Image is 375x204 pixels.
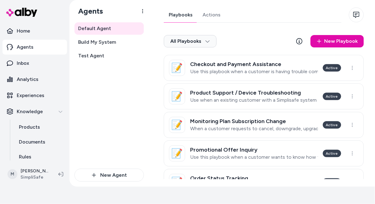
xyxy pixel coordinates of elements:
button: M[PERSON_NAME]SimpliSafe [4,164,53,184]
button: All Playbooks [164,35,217,47]
h3: Monitoring Plan Subscription Change [190,118,318,124]
p: Use this playbook when a customer is having trouble completing the checkout process to purchase t... [190,69,318,75]
h1: Agents [73,7,103,16]
a: Actions [198,7,225,22]
a: Test Agent [74,50,144,62]
div: Active [323,121,341,129]
span: All Playbooks [170,38,210,44]
div: Active [323,178,341,186]
h3: Order Status Tracking [190,175,318,181]
a: Agents [2,40,67,55]
div: 📝 [169,60,185,76]
p: Use this playbook when a customer wants to know how to get the best deal or promo available. [190,154,318,160]
p: Documents [19,138,45,146]
a: Default Agent [74,22,144,35]
p: Agents [17,43,33,51]
a: 📝Promotional Offer InquiryUse this playbook when a customer wants to know how to get the best dea... [164,140,364,166]
a: Inbox [2,56,67,71]
a: Analytics [2,72,67,87]
a: 📝Monitoring Plan Subscription ChangeWhen a customer requests to cancel, downgrade, upgrade, suspe... [164,112,364,138]
p: Inbox [17,60,29,67]
a: 📝Checkout and Payment AssistanceUse this playbook when a customer is having trouble completing th... [164,55,364,81]
div: 📝 [169,174,185,190]
h3: Product Support / Device Troubleshooting [190,90,318,96]
p: Knowledge [17,108,43,115]
p: Home [17,27,30,35]
div: Active [323,93,341,100]
p: When a customer requests to cancel, downgrade, upgrade, suspend or change their monitoring plan s... [190,126,318,132]
p: [PERSON_NAME] [20,168,48,174]
a: Products [13,120,67,135]
h3: Checkout and Payment Assistance [190,61,318,67]
span: Test Agent [78,52,104,60]
p: Use when an existing customer with a Simplisafe system is having trouble getting a specific devic... [190,97,318,103]
p: Experiences [17,92,44,99]
a: Home [2,24,67,38]
a: 📝Order Status TrackingActive [164,169,364,195]
button: New Agent [74,169,144,182]
a: Documents [13,135,67,149]
p: Analytics [17,76,38,83]
button: Knowledge [2,104,67,119]
div: 📝 [169,88,185,104]
a: New Playbook [310,35,364,47]
div: Active [323,150,341,157]
img: alby Logo [6,8,37,17]
a: 📝Product Support / Device TroubleshootingUse when an existing customer with a Simplisafe system i... [164,83,364,109]
div: 📝 [169,145,185,162]
p: Rules [19,153,31,161]
h3: Promotional Offer Inquiry [190,147,318,153]
a: Playbooks [164,7,198,22]
p: Products [19,123,40,131]
span: SimpliSafe [20,174,48,180]
a: Rules [13,149,67,164]
span: Build My System [78,38,116,46]
div: Active [323,64,341,72]
span: Default Agent [78,25,111,32]
span: M [7,169,17,179]
a: Build My System [74,36,144,48]
a: Experiences [2,88,67,103]
div: 📝 [169,117,185,133]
